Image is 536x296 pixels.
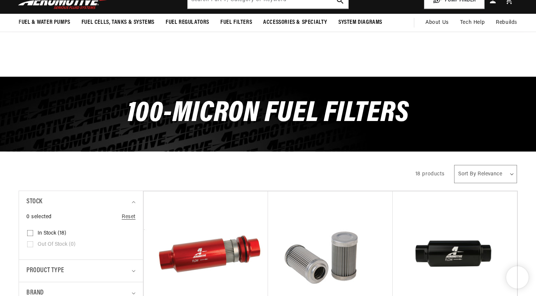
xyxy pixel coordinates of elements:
span: Out of stock (0) [38,241,76,248]
span: Fuel Cells, Tanks & Systems [82,19,154,26]
span: Rebuilds [496,19,517,27]
span: Fuel & Water Pumps [19,19,70,26]
span: 18 products [415,171,445,177]
span: Fuel Regulators [166,19,209,26]
summary: Accessories & Specialty [258,14,333,31]
span: In stock (18) [38,230,66,237]
span: 0 selected [26,213,52,221]
summary: Fuel Filters [215,14,258,31]
summary: Stock (0 selected) [26,191,135,213]
span: Fuel Filters [220,19,252,26]
span: System Diagrams [338,19,382,26]
span: Stock [26,197,42,207]
summary: Fuel Regulators [160,14,215,31]
summary: Fuel & Water Pumps [13,14,76,31]
span: Tech Help [460,19,485,27]
span: 100-Micron Fuel Filters [127,99,409,128]
summary: Product type (0 selected) [26,260,135,282]
summary: System Diagrams [333,14,388,31]
span: Product type [26,265,64,276]
summary: Fuel Cells, Tanks & Systems [76,14,160,31]
span: About Us [425,20,449,25]
a: About Us [420,14,454,32]
a: Reset [122,213,135,221]
summary: Rebuilds [490,14,523,32]
span: Accessories & Specialty [263,19,327,26]
summary: Tech Help [454,14,490,32]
